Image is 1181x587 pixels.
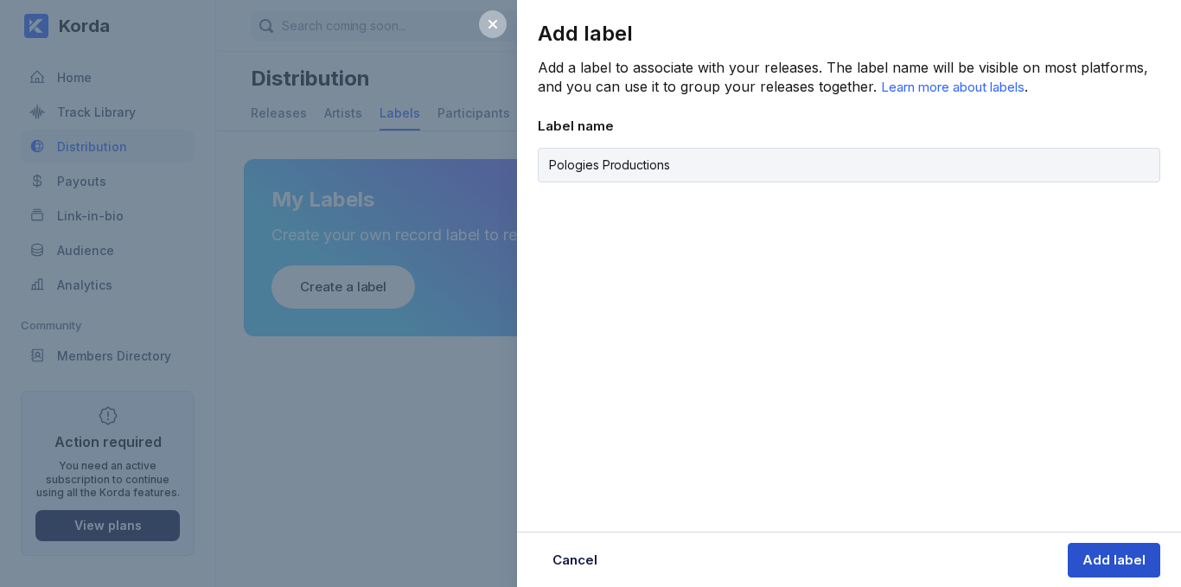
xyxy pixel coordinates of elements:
div: Add label [1082,552,1146,569]
div: Label name [538,118,1160,134]
div: Add label [538,21,1160,46]
div: Cancel [552,552,597,569]
button: Add label [1068,543,1160,577]
button: Cancel [538,543,612,577]
input: E.g Acme Records [538,148,1160,182]
div: Add a label to associate with your releases. The label name will be visible on most platforms, an... [538,58,1160,97]
span: Learn more about labels [881,79,1025,95]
